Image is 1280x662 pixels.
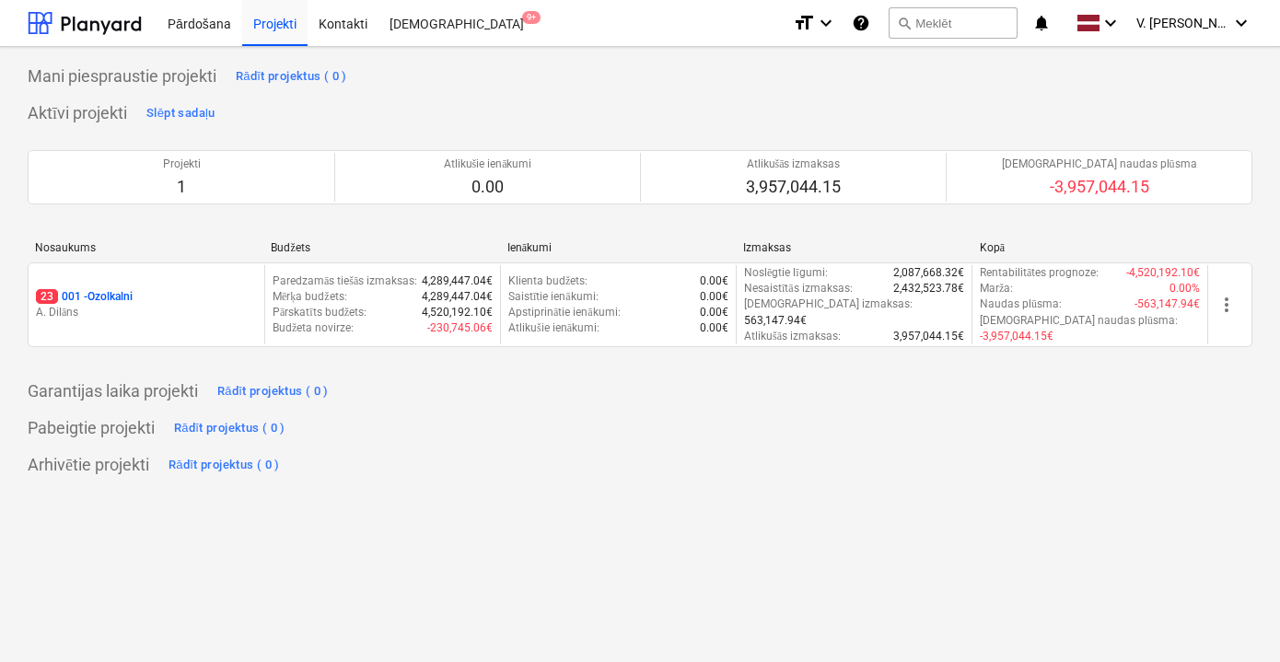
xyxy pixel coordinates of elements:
[163,157,201,172] p: Projekti
[36,289,133,305] p: 001 - Ozolkalni
[28,454,149,476] p: Arhivētie projekti
[744,296,913,312] p: [DEMOGRAPHIC_DATA] izmaksas :
[273,305,367,320] p: Pārskatīts budžets :
[36,305,257,320] p: A. Dilāns
[980,281,1013,296] p: Marža :
[508,305,621,320] p: Apstiprinātie ienākumi :
[793,12,815,34] i: format_size
[422,305,493,320] p: 4,520,192.10€
[146,103,215,124] div: Slēpt sadaļu
[746,176,841,198] p: 3,957,044.15
[444,157,532,172] p: Atlikušie ienākumi
[815,12,837,34] i: keyboard_arrow_down
[897,16,912,30] span: search
[231,62,352,91] button: Rādīt projektus ( 0 )
[893,281,964,296] p: 2,432,523.78€
[1169,281,1200,296] p: 0.00%
[744,265,828,281] p: Noslēgtie līgumi :
[164,450,285,480] button: Rādīt projektus ( 0 )
[700,305,728,320] p: 0.00€
[522,11,541,24] span: 9+
[36,289,58,304] span: 23
[142,99,220,128] button: Slēpt sadaļu
[980,313,1178,329] p: [DEMOGRAPHIC_DATA] naudas plūsma :
[700,273,728,289] p: 0.00€
[1136,16,1228,30] span: V. [PERSON_NAME]
[1230,12,1252,34] i: keyboard_arrow_down
[746,157,841,172] p: Atlikušās izmaksas
[889,7,1018,39] button: Meklēt
[1135,296,1200,312] p: -563,147.94€
[213,377,333,406] button: Rādīt projektus ( 0 )
[700,289,728,305] p: 0.00€
[169,455,280,476] div: Rādīt projektus ( 0 )
[28,417,155,439] p: Pabeigtie projekti
[980,296,1062,312] p: Naudas plūsma :
[1002,157,1197,172] p: [DEMOGRAPHIC_DATA] naudas plūsma
[743,241,964,254] div: Izmaksas
[422,273,493,289] p: 4,289,447.04€
[980,265,1099,281] p: Rentabilitātes prognoze :
[174,418,285,439] div: Rādīt projektus ( 0 )
[980,241,1201,255] div: Kopā
[273,273,417,289] p: Paredzamās tiešās izmaksas :
[980,329,1053,344] p: -3,957,044.15€
[508,273,588,289] p: Klienta budžets :
[744,329,841,344] p: Atlikušās izmaksas :
[508,320,599,336] p: Atlikušie ienākumi :
[1100,12,1122,34] i: keyboard_arrow_down
[271,241,492,255] div: Budžets
[35,241,256,254] div: Nosaukums
[273,289,347,305] p: Mērķa budžets :
[1216,294,1238,316] span: more_vert
[169,413,290,443] button: Rādīt projektus ( 0 )
[700,320,728,336] p: 0.00€
[427,320,493,336] p: -230,745.06€
[28,380,198,402] p: Garantijas laika projekti
[163,176,201,198] p: 1
[28,102,127,124] p: Aktīvi projekti
[36,289,257,320] div: 23001 -OzolkalniA. Dilāns
[28,65,216,87] p: Mani piespraustie projekti
[852,12,870,34] i: Zināšanu pamats
[273,320,354,336] p: Budžeta novirze :
[508,289,599,305] p: Saistītie ienākumi :
[217,381,329,402] div: Rādīt projektus ( 0 )
[744,313,807,329] p: 563,147.94€
[893,265,964,281] p: 2,087,668.32€
[1002,176,1197,198] p: -3,957,044.15
[507,241,728,255] div: Ienākumi
[744,281,853,296] p: Nesaistītās izmaksas :
[1126,265,1200,281] p: -4,520,192.10€
[422,289,493,305] p: 4,289,447.04€
[444,176,532,198] p: 0.00
[893,329,964,344] p: 3,957,044.15€
[1032,12,1051,34] i: notifications
[236,66,347,87] div: Rādīt projektus ( 0 )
